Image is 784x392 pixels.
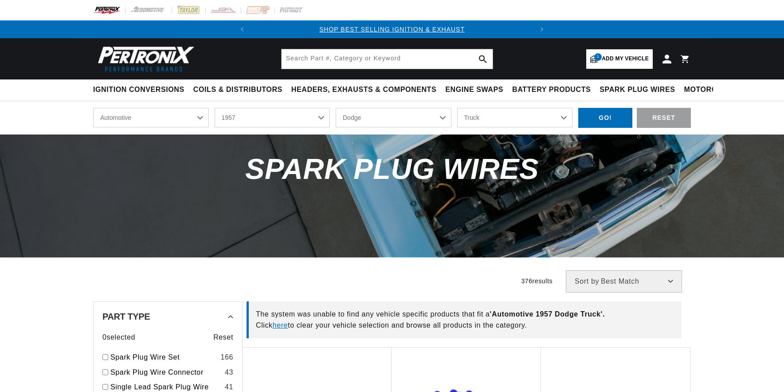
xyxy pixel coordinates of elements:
[220,352,233,363] div: 166
[247,301,682,338] div: The system was unable to find any vehicle specific products that fit a Click to clear your vehicl...
[680,79,741,100] summary: Motorcycle
[110,352,217,363] a: Spark Plug Wire Set
[93,85,184,95] span: Ignition Conversions
[189,79,287,100] summary: Coils & Distributors
[600,85,675,95] span: Spark Plug Wires
[578,108,632,128] div: GO!
[287,79,441,100] summary: Headers, Exhausts & Components
[457,108,573,127] select: Model
[273,321,288,329] a: here
[251,24,533,34] div: 1 of 2
[521,277,553,285] span: 376 results
[71,20,713,38] slideshow-component: Translation missing: en.sections.announcements.announcement_bar
[102,312,150,321] span: Part Type
[445,85,503,95] span: Engine Swaps
[102,332,135,343] span: 0 selected
[215,108,330,127] select: Year
[575,278,599,285] span: Sort by
[93,44,195,74] img: Pertronix
[193,85,282,95] span: Coils & Distributors
[637,108,691,128] div: RESET
[233,20,251,38] button: Translation missing: en.sections.announcements.previous_announcement
[110,367,221,378] a: Spark Plug Wire Connector
[291,85,436,95] span: Headers, Exhausts & Components
[319,26,465,33] a: SHOP BEST SELLING IGNITION & EXHAUST
[602,55,649,63] span: Add my vehicle
[282,49,493,69] input: Search Part #, Category or Keyword
[566,270,682,293] select: Sort by
[336,108,451,127] select: Make
[245,153,539,185] span: Spark Plug Wires
[586,49,653,69] a: 1Add my vehicle
[490,310,605,318] span: ' Automotive 1957 Dodge Truck '.
[251,24,533,34] div: Announcement
[533,20,551,38] button: Translation missing: en.sections.announcements.next_announcement
[93,108,209,127] select: Ride Type
[225,367,233,378] div: 43
[512,85,591,95] span: Battery Products
[595,79,679,100] summary: Spark Plug Wires
[684,85,737,95] span: Motorcycle
[93,79,189,100] summary: Ignition Conversions
[441,79,508,100] summary: Engine Swaps
[508,79,595,100] summary: Battery Products
[473,49,493,69] button: search button
[594,53,602,61] span: 1
[213,332,233,343] span: Reset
